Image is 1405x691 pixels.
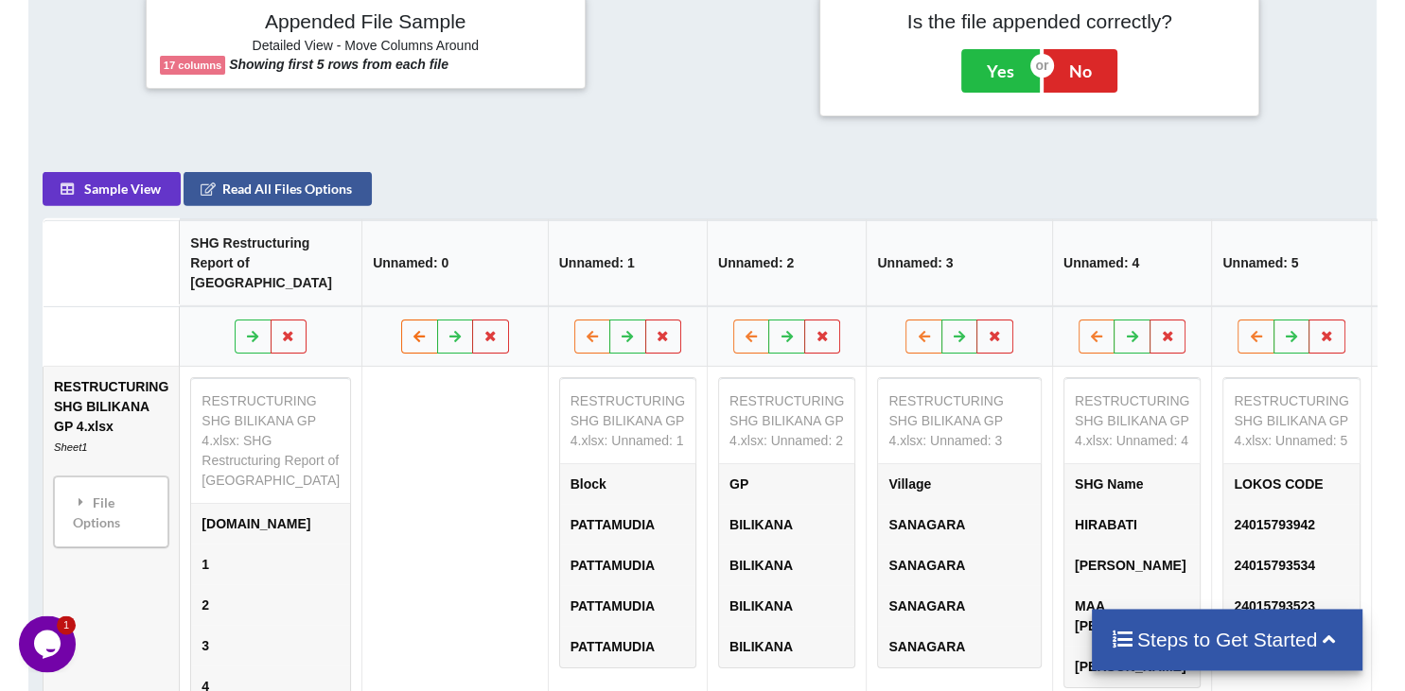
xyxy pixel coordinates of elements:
td: [DOMAIN_NAME] [191,503,350,544]
td: SANAGARA [878,504,1041,544]
td: PATTAMUDIA [560,626,695,666]
td: BILIKANA [719,585,854,626]
td: LOKOS CODE [1223,463,1359,504]
td: SHG Name [1064,463,1200,504]
td: BILIKANA [719,504,854,544]
td: 24015793523 [1223,585,1359,626]
b: Showing first 5 rows from each file [229,57,448,72]
td: Village [878,463,1041,504]
i: Sheet1 [54,441,87,452]
iframe: chat widget [19,615,79,672]
th: Unnamed: 5 [1211,219,1370,305]
th: SHG Restructuring Report of [GEOGRAPHIC_DATA] [179,219,361,305]
th: Unnamed: 4 [1052,219,1211,305]
td: 1 [191,544,350,584]
td: GP [719,463,854,504]
td: PATTAMUDIA [560,544,695,585]
h6: Detailed View - Move Columns Around [160,38,571,57]
td: SANAGARA [878,544,1041,585]
th: Unnamed: 0 [361,219,548,305]
td: 3 [191,625,350,665]
td: SANAGARA [878,626,1041,666]
td: PATTAMUDIA [560,504,695,544]
h4: Appended File Sample [160,9,571,36]
td: HIRABATI [1064,504,1200,544]
td: PATTAMUDIA [560,585,695,626]
td: MAA [PERSON_NAME] [1064,585,1200,646]
td: 2 [191,584,350,625]
td: 24015793534 [1223,544,1359,585]
button: Sample View [43,171,181,205]
td: 24015793942 [1223,504,1359,544]
div: File Options [60,481,163,541]
td: BILIKANA [719,626,854,666]
td: Block [560,463,695,504]
th: Unnamed: 1 [548,219,707,305]
td: [PERSON_NAME] [1064,646,1200,686]
td: SANAGARA [878,585,1041,626]
th: Unnamed: 2 [707,219,866,305]
b: 17 columns [164,60,222,71]
td: BILIKANA [719,544,854,585]
th: Unnamed: 3 [866,219,1052,305]
h4: Is the file appended correctly? [834,9,1245,33]
button: Read All Files Options [184,171,372,205]
button: No [1044,49,1117,93]
h4: Steps to Get Started [1111,628,1344,651]
button: Yes [961,49,1040,93]
td: [PERSON_NAME] [1064,544,1200,585]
